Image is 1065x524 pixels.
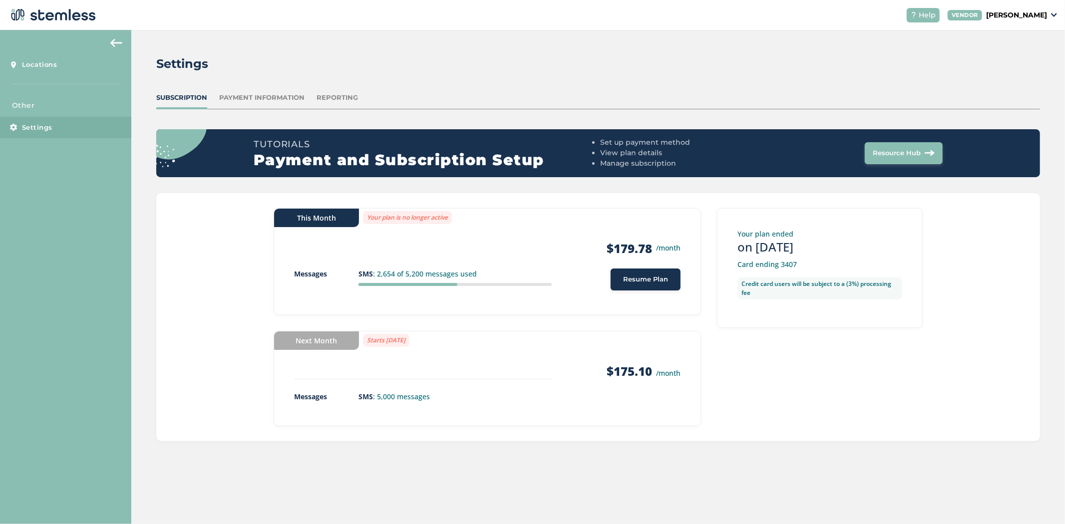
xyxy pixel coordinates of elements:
[865,142,943,164] button: Resource Hub
[911,12,917,18] img: icon-help-white-03924b79.svg
[607,241,652,257] strong: $179.78
[737,259,902,269] p: Card ending 3407
[986,10,1047,20] p: [PERSON_NAME]
[156,55,208,73] h2: Settings
[363,334,409,347] label: Starts [DATE]
[294,391,358,402] p: Messages
[358,268,552,279] p: : 2,654 of 5,200 messages used
[600,158,769,169] li: Manage subscription
[219,93,305,103] div: Payment Information
[737,239,902,255] h3: on [DATE]
[274,331,359,350] div: Next Month
[611,268,681,290] button: Resume Plan
[607,363,652,379] strong: $175.10
[156,93,207,103] div: Subscription
[22,60,57,70] span: Locations
[737,277,902,299] label: Credit card users will be subject to a (3%) processing fee
[8,5,96,25] img: logo-dark-0685b13c.svg
[110,39,122,47] img: icon-arrow-back-accent-c549486e.svg
[358,391,552,402] p: : 5,000 messages
[737,229,902,239] p: Your plan ended
[600,148,769,158] li: View plan details
[254,137,596,151] h3: Tutorials
[363,211,452,224] label: Your plan is no longer active
[294,268,358,279] p: Messages
[141,95,207,167] img: circle_dots-9438f9e3.svg
[948,10,982,20] div: VENDOR
[919,10,936,20] span: Help
[1015,476,1065,524] iframe: Chat Widget
[254,151,596,169] h2: Payment and Subscription Setup
[358,392,373,401] strong: SMS
[600,137,769,148] li: Set up payment method
[274,209,359,227] div: This Month
[656,368,681,378] small: /month
[873,148,921,158] span: Resource Hub
[656,243,681,253] small: /month
[317,93,358,103] div: Reporting
[623,274,668,284] span: Resume Plan
[22,123,52,133] span: Settings
[1051,13,1057,17] img: icon_down-arrow-small-66adaf34.svg
[358,269,373,278] strong: SMS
